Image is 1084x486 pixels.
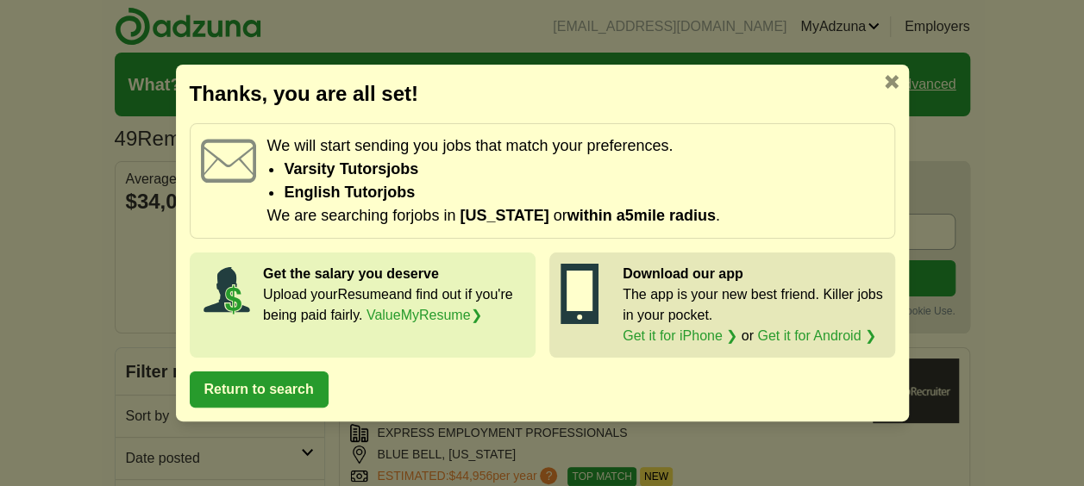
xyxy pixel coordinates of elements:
[460,207,548,224] span: [US_STATE]
[367,308,482,322] a: ValueMyResume❯
[190,371,329,408] button: Return to search
[567,207,716,224] span: within a 5 mile radius
[263,284,524,326] p: Upload your Resume and find out if you're being paid fairly.
[284,181,883,204] li: english tutor jobs
[623,284,884,346] p: The app is your new best friend. Killer jobs in your pocket. or
[284,158,883,181] li: Varsity Tutors jobs
[623,264,884,284] p: Download our app
[263,264,524,284] p: Get the salary you deserve
[757,328,876,343] a: Get it for Android ❯
[190,78,895,109] h2: Thanks, you are all set!
[266,134,883,158] p: We will start sending you jobs that match your preferences.
[266,204,883,227] p: We are searching for jobs in or .
[623,328,737,343] a: Get it for iPhone ❯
